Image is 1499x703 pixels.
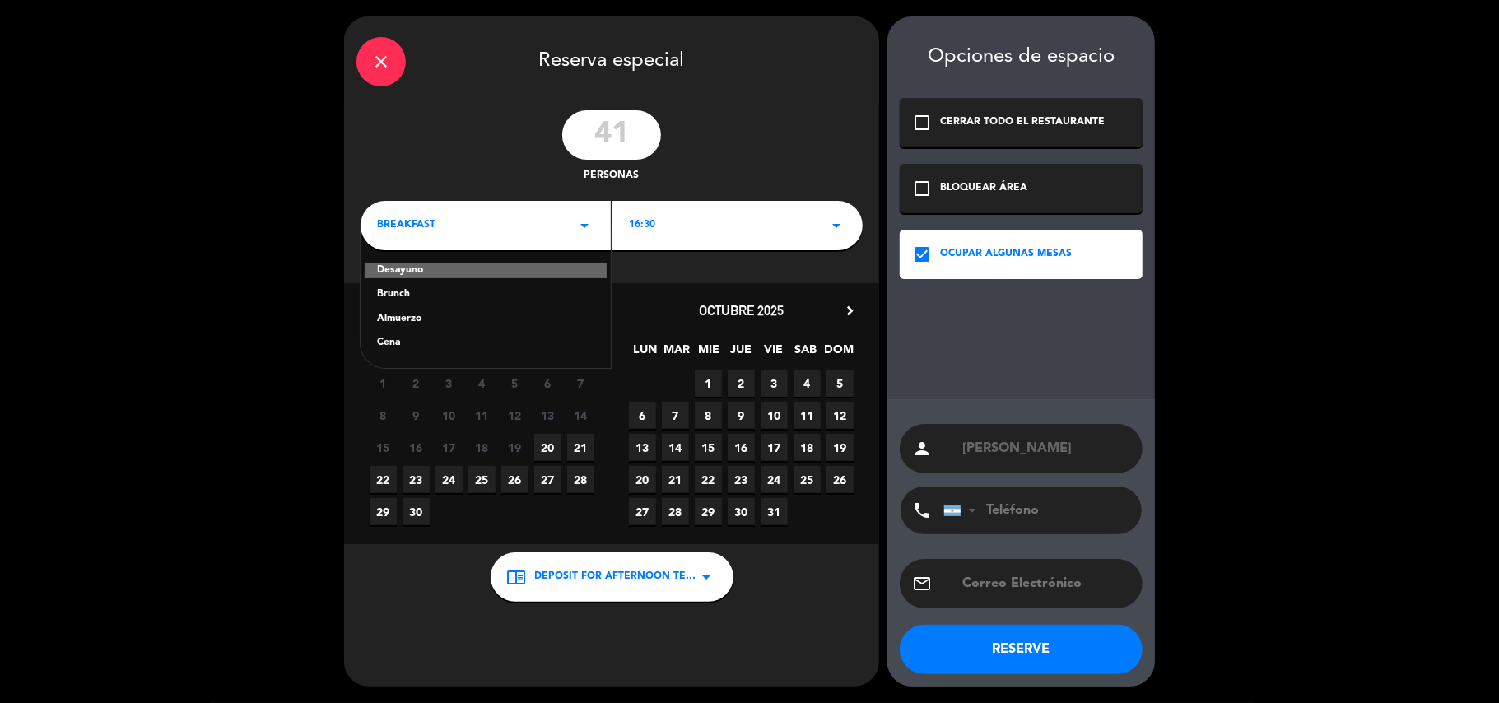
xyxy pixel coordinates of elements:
div: Desayuno [365,263,607,279]
i: check_box_outline_blank [912,179,932,198]
div: Opciones de espacio [900,45,1143,69]
span: personas [584,168,640,184]
span: VIE [760,340,787,367]
span: 26 [826,466,854,493]
div: BLOQUEAR ÁREA [940,180,1027,197]
i: person [912,439,932,459]
span: 14 [567,402,594,429]
span: 28 [662,498,689,525]
span: octubre 2025 [699,302,784,319]
span: 28 [567,466,594,493]
span: 16 [728,434,755,461]
span: 2 [403,370,430,397]
div: Brunch [377,286,594,303]
i: chrome_reader_mode [507,567,527,587]
input: 0 [562,110,661,160]
span: 10 [761,402,788,429]
span: 23 [403,466,430,493]
span: 27 [534,466,561,493]
span: SAB [792,340,819,367]
div: OCUPAR ALGUNAS MESAS [940,246,1072,263]
input: Teléfono [943,487,1124,534]
span: MIE [696,340,723,367]
span: 1 [695,370,722,397]
i: close [371,52,391,72]
span: MAR [663,340,691,367]
span: 11 [794,402,821,429]
span: 20 [629,466,656,493]
span: 24 [435,466,463,493]
span: 7 [567,370,594,397]
span: Deposit for AFTERNOON TEA - À LA CARTE MENU [535,569,697,585]
span: 22 [695,466,722,493]
span: 15 [695,434,722,461]
span: 15 [370,434,397,461]
span: 4 [468,370,496,397]
input: Nombre [961,437,1130,460]
span: 16:30 [629,217,655,234]
span: DOM [824,340,851,367]
span: 5 [501,370,528,397]
span: 6 [534,370,561,397]
span: 17 [761,434,788,461]
i: check_box_outline_blank [912,113,932,133]
span: 3 [435,370,463,397]
span: 22 [370,466,397,493]
span: 20 [534,434,561,461]
button: RESERVE [900,625,1143,674]
i: arrow_drop_down [697,567,717,587]
span: 31 [761,498,788,525]
input: Correo Electrónico [961,572,1130,595]
span: 18 [468,434,496,461]
span: 8 [695,402,722,429]
span: 17 [435,434,463,461]
span: 11 [468,402,496,429]
span: 2 [728,370,755,397]
span: 9 [403,402,430,429]
span: LUN [631,340,659,367]
span: 8 [370,402,397,429]
i: chevron_right [841,302,859,319]
span: BREAKFAST [377,217,435,234]
i: phone [912,500,932,520]
span: 3 [761,370,788,397]
span: 13 [534,402,561,429]
span: 29 [370,498,397,525]
span: 12 [826,402,854,429]
span: 4 [794,370,821,397]
span: 16 [403,434,430,461]
span: 30 [403,498,430,525]
span: 27 [629,498,656,525]
div: CERRAR TODO EL RESTAURANTE [940,114,1105,131]
span: 21 [662,466,689,493]
span: 14 [662,434,689,461]
span: 1 [370,370,397,397]
i: arrow_drop_down [826,216,846,235]
span: 13 [629,434,656,461]
span: 25 [794,466,821,493]
div: Reserva especial [344,16,879,102]
span: 25 [468,466,496,493]
span: 29 [695,498,722,525]
span: 10 [435,402,463,429]
span: 6 [629,402,656,429]
span: 19 [501,434,528,461]
span: 30 [728,498,755,525]
span: 23 [728,466,755,493]
i: check_box [912,244,932,264]
span: 7 [662,402,689,429]
span: 21 [567,434,594,461]
span: 12 [501,402,528,429]
span: JUE [728,340,755,367]
span: 5 [826,370,854,397]
span: 24 [761,466,788,493]
span: 19 [826,434,854,461]
span: 9 [728,402,755,429]
div: Argentina: +54 [944,487,982,533]
i: email [912,574,932,594]
span: 18 [794,434,821,461]
i: arrow_drop_down [575,216,594,235]
div: Almuerzo [377,311,594,328]
div: Cena [377,335,594,351]
span: 26 [501,466,528,493]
